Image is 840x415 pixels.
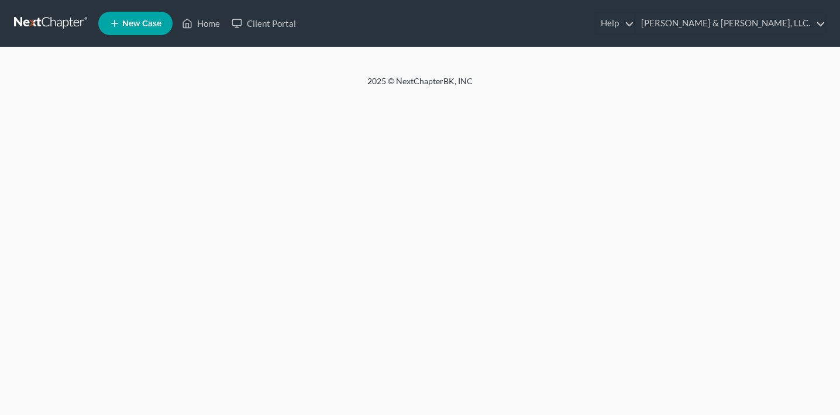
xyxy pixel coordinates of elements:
[98,12,173,35] new-legal-case-button: New Case
[87,75,753,96] div: 2025 © NextChapterBK, INC
[595,13,634,34] a: Help
[176,13,226,34] a: Home
[226,13,302,34] a: Client Portal
[635,13,825,34] a: [PERSON_NAME] & [PERSON_NAME], LLC.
